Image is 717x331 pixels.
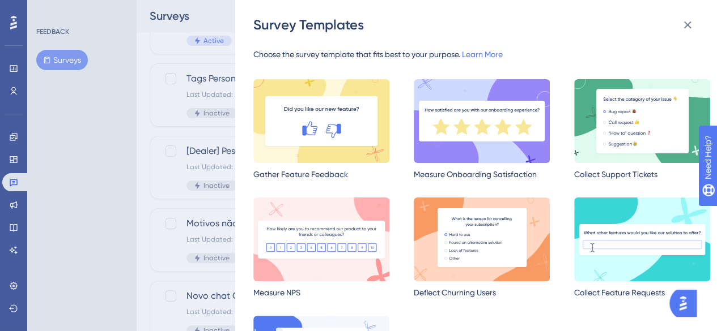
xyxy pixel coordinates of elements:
div: Survey Templates [253,16,701,34]
div: Measure NPS [253,286,389,299]
img: requestFeature [574,197,710,281]
span: Choose the survey template that fits best to your purpose. [253,50,460,59]
iframe: UserGuiding AI Assistant Launcher [669,286,703,320]
a: Learn More [462,50,503,59]
div: Measure Onboarding Satisfaction [414,167,550,181]
img: gatherFeedback [253,79,389,163]
div: Gather Feature Feedback [253,167,389,181]
img: multipleChoice [574,79,710,163]
img: deflectChurning [414,197,550,281]
div: Deflect Churning Users [414,286,550,299]
div: Collect Support Tickets [574,167,710,181]
div: Collect Feature Requests [574,286,710,299]
img: nps [253,197,389,281]
span: Need Help? [27,3,71,16]
img: satisfaction [414,79,550,163]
